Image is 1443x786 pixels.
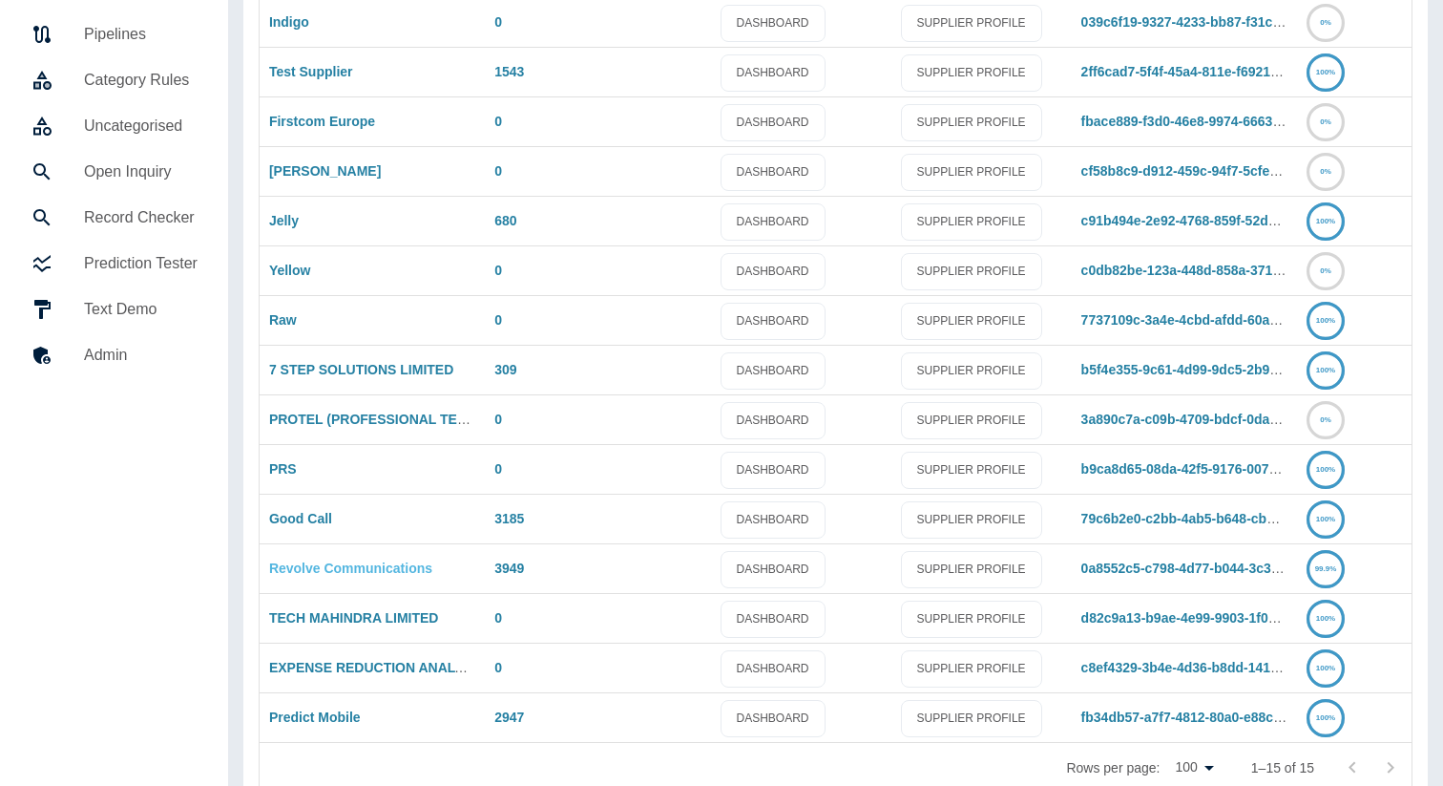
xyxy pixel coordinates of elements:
a: 0 [494,461,502,477]
a: Uncategorised [15,103,213,149]
a: PRS [269,461,297,477]
text: 100% [1316,713,1335,722]
a: DASHBOARD [721,402,826,439]
text: 100% [1316,316,1335,325]
a: 0 [494,114,502,129]
a: SUPPLIER PROFILE [901,501,1042,539]
a: 100% [1307,610,1345,626]
p: Rows per page: [1066,758,1160,777]
h5: Pipelines [84,23,198,46]
a: 039c6f19-9327-4233-bb87-f31c2ebda792 [1081,14,1334,30]
a: SUPPLIER PROFILE [901,452,1042,489]
a: 0% [1307,114,1345,129]
a: b9ca8d65-08da-42f5-9176-00760c57f013 [1081,461,1333,477]
a: Indigo [269,14,309,30]
a: Prediction Tester [15,241,213,287]
a: Text Demo [15,287,213,332]
a: Jelly [269,213,299,228]
a: 2947 [494,710,524,725]
a: DASHBOARD [721,203,826,241]
a: TECH MAHINDRA LIMITED [269,610,439,626]
a: c91b494e-2e92-4768-859f-52dc5ac54262 [1081,213,1335,228]
a: 0% [1307,412,1345,427]
a: Record Checker [15,195,213,241]
a: SUPPLIER PROFILE [901,352,1042,390]
a: fb34db57-a7f7-4812-80a0-e88cbdfc41b0 [1081,710,1332,725]
a: 7 STEP SOLUTIONS LIMITED [269,362,453,377]
text: 0% [1320,117,1331,126]
a: c8ef4329-3b4e-4d36-b8dd-1419ecd7d3f4 [1081,660,1336,675]
a: 1543 [494,64,524,79]
a: 100% [1307,660,1345,675]
a: PROTEL (PROFESSIONAL TELECOMS) SOLUTIONS LIMITED [269,412,658,427]
a: 680 [494,213,516,228]
h5: Record Checker [84,206,198,229]
a: cf58b8c9-d912-459c-94f7-5cfe21889ae9 [1081,163,1329,179]
a: SUPPLIER PROFILE [901,253,1042,290]
a: 79c6b2e0-c2bb-4ab5-b648-cb26c85b194a [1081,511,1342,526]
a: DASHBOARD [721,452,826,489]
a: 0 [494,610,502,626]
a: Revolve Communications [269,561,432,576]
h5: Category Rules [84,69,198,92]
a: 0 [494,312,502,328]
text: 0% [1320,167,1331,176]
a: [PERSON_NAME] [269,163,381,179]
text: 100% [1316,664,1335,672]
a: d82c9a13-b9ae-4e99-9903-1f05bb5514ba [1081,610,1338,626]
text: 100% [1316,465,1335,474]
a: b5f4e355-9c61-4d99-9dc5-2b902094448c [1081,362,1337,377]
a: Open Inquiry [15,149,213,195]
a: 100% [1307,511,1345,526]
text: 99.9% [1315,564,1337,573]
text: 100% [1316,68,1335,76]
h5: Open Inquiry [84,160,198,183]
a: DASHBOARD [721,501,826,539]
h5: Uncategorised [84,115,198,138]
a: DASHBOARD [721,601,826,638]
text: 100% [1316,515,1335,523]
a: SUPPLIER PROFILE [901,104,1042,141]
h5: Text Demo [84,298,198,321]
a: DASHBOARD [721,54,826,92]
a: Predict Mobile [269,710,361,725]
a: Firstcom Europe [269,114,375,129]
a: 0 [494,412,502,427]
a: SUPPLIER PROFILE [901,203,1042,241]
a: DASHBOARD [721,551,826,588]
a: DASHBOARD [721,104,826,141]
a: SUPPLIER PROFILE [901,551,1042,588]
a: 0a8552c5-c798-4d77-b044-3c379717cb27 [1081,561,1339,576]
a: c0db82be-123a-448d-858a-371988db28fb [1081,263,1339,278]
a: Raw [269,312,297,328]
a: Test Supplier [269,64,353,79]
a: DASHBOARD [721,5,826,42]
a: 3185 [494,511,524,526]
a: 0% [1307,14,1345,30]
a: SUPPLIER PROFILE [901,601,1042,638]
a: Pipelines [15,11,213,57]
text: 100% [1316,614,1335,623]
a: SUPPLIER PROFILE [901,54,1042,92]
a: DASHBOARD [721,352,826,390]
a: 0 [494,163,502,179]
text: 100% [1316,366,1335,374]
a: 3a890c7a-c09b-4709-bdcf-0dafd6d3011b [1081,412,1336,427]
a: fbace889-f3d0-46e8-9974-6663fe4f709a [1081,114,1327,129]
a: SUPPLIER PROFILE [901,700,1042,737]
div: 100 [1167,754,1220,781]
text: 0% [1320,266,1331,275]
a: DASHBOARD [721,650,826,688]
a: 100% [1307,710,1345,725]
a: DASHBOARD [721,154,826,191]
a: 0 [494,660,502,675]
a: Good Call [269,511,332,526]
a: DASHBOARD [721,700,826,737]
a: Yellow [269,263,311,278]
a: 7737109c-3a4e-4cbd-afdd-60a75447d996 [1081,312,1338,328]
a: DASHBOARD [721,253,826,290]
p: 1–15 of 15 [1251,758,1314,777]
a: 3949 [494,561,524,576]
text: 0% [1320,415,1331,424]
a: SUPPLIER PROFILE [901,303,1042,340]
